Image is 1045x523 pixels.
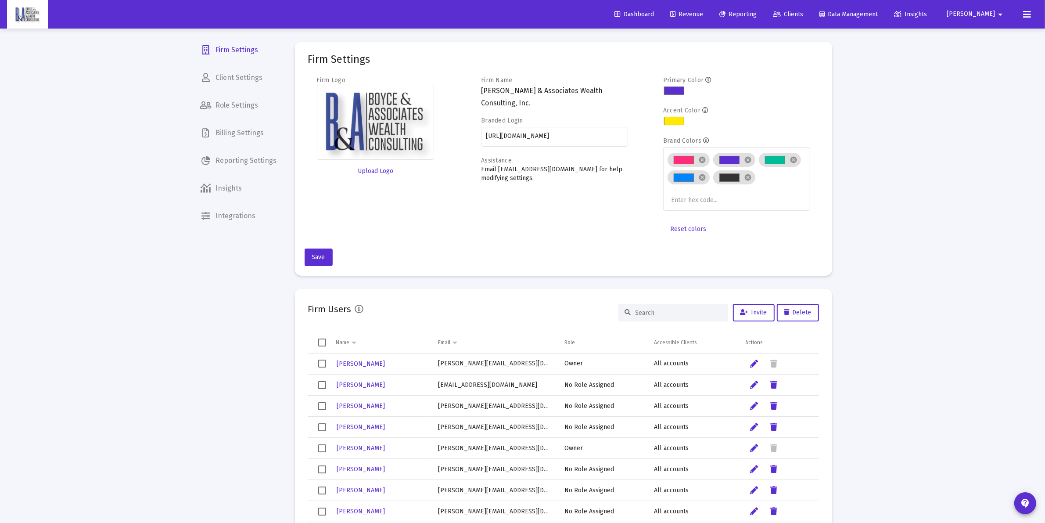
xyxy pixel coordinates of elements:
[663,137,701,144] label: Brand Colors
[663,220,713,238] button: Reset colors
[654,444,689,452] span: All accounts
[733,304,775,321] button: Invite
[654,381,689,389] span: All accounts
[337,423,385,431] span: [PERSON_NAME]
[4,8,487,21] span: Investment advisory services offered through [PERSON_NAME] & Associates Wealth Consulting, Inc., ...
[317,76,346,84] label: Firm Logo
[670,225,706,233] span: Reset colors
[317,162,435,180] button: Upload Logo
[790,156,797,164] mat-icon: cancel
[318,423,326,431] div: Select row
[766,6,810,23] a: Clients
[336,463,386,476] a: [PERSON_NAME]
[336,379,386,391] a: [PERSON_NAME]
[636,309,722,317] input: Search
[337,360,385,368] span: [PERSON_NAME]
[712,6,764,23] a: Reporting
[894,11,927,18] span: Insights
[670,11,703,18] span: Revenue
[194,123,284,144] a: Billing Settings
[432,501,558,522] td: [PERSON_NAME][EMAIL_ADDRESS][DOMAIN_NAME]
[336,505,386,518] a: [PERSON_NAME]
[318,508,326,516] div: Select row
[481,85,628,109] h3: [PERSON_NAME] & Associates Wealth Consulting, Inc.
[432,480,558,501] td: [PERSON_NAME][EMAIL_ADDRESS][DOMAIN_NAME]
[14,6,41,23] img: Dashboard
[607,6,661,23] a: Dashboard
[698,173,706,181] mat-icon: cancel
[654,360,689,367] span: All accounts
[318,339,326,346] div: Select all
[668,151,805,206] mat-chip-list: Brand colors
[336,421,386,433] a: [PERSON_NAME]
[654,465,689,473] span: All accounts
[671,197,737,204] input: Enter hex code...
[812,6,885,23] a: Data Management
[564,487,614,494] span: No Role Assigned
[317,85,435,160] img: Firm logo
[558,332,648,353] td: Column Role
[654,508,689,515] span: All accounts
[654,402,689,410] span: All accounts
[432,459,558,480] td: [PERSON_NAME][EMAIL_ADDRESS][DOMAIN_NAME]
[564,360,583,367] span: Owner
[194,178,284,199] a: Insights
[654,423,689,431] span: All accounts
[194,40,284,61] a: Firm Settings
[337,381,385,389] span: [PERSON_NAME]
[358,167,393,175] span: Upload Logo
[744,156,752,164] mat-icon: cancel
[564,339,575,346] div: Role
[936,5,1016,23] button: [PERSON_NAME]
[432,396,558,417] td: [PERSON_NAME][EMAIL_ADDRESS][DOMAIN_NAME]
[648,332,740,353] td: Column Accessible Clients
[663,107,700,114] label: Accent Color
[318,444,326,452] div: Select row
[337,487,385,494] span: [PERSON_NAME]
[337,402,385,410] span: [PERSON_NAME]
[564,444,583,452] span: Owner
[432,438,558,459] td: [PERSON_NAME][EMAIL_ADDRESS][DOMAIN_NAME]
[318,381,326,389] div: Select row
[438,339,450,346] div: Email
[564,465,614,473] span: No Role Assigned
[432,417,558,438] td: [PERSON_NAME][EMAIL_ADDRESS][DOMAIN_NAME]
[308,302,352,316] h2: Firm Users
[337,444,385,452] span: [PERSON_NAME]
[318,487,326,494] div: Select row
[564,402,614,410] span: No Role Assigned
[887,6,934,23] a: Insights
[995,6,1005,23] mat-icon: arrow_drop_down
[746,339,763,346] div: Actions
[336,339,350,346] div: Name
[432,353,558,375] td: [PERSON_NAME][EMAIL_ADDRESS][DOMAIN_NAME]
[719,11,757,18] span: Reporting
[481,157,512,164] label: Assistance
[194,206,284,227] a: Integrations
[564,381,614,389] span: No Role Assigned
[663,6,710,23] a: Revenue
[351,339,358,346] span: Show filter options for column 'Name'
[773,11,803,18] span: Clients
[330,332,432,353] td: Column Name
[337,508,385,515] span: [PERSON_NAME]
[452,339,458,346] span: Show filter options for column 'Email'
[744,173,752,181] mat-icon: cancel
[663,76,704,84] label: Primary Color
[312,253,325,261] span: Save
[564,423,614,431] span: No Role Assigned
[819,11,878,18] span: Data Management
[308,55,370,64] mat-card-title: Firm Settings
[318,465,326,473] div: Select row
[194,150,284,171] a: Reporting Settings
[336,357,386,370] a: [PERSON_NAME]
[654,339,697,346] div: Accessible Clients
[337,465,385,473] span: [PERSON_NAME]
[784,309,812,316] span: Delete
[194,95,284,116] span: Role Settings
[432,375,558,396] td: [EMAIL_ADDRESS][DOMAIN_NAME]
